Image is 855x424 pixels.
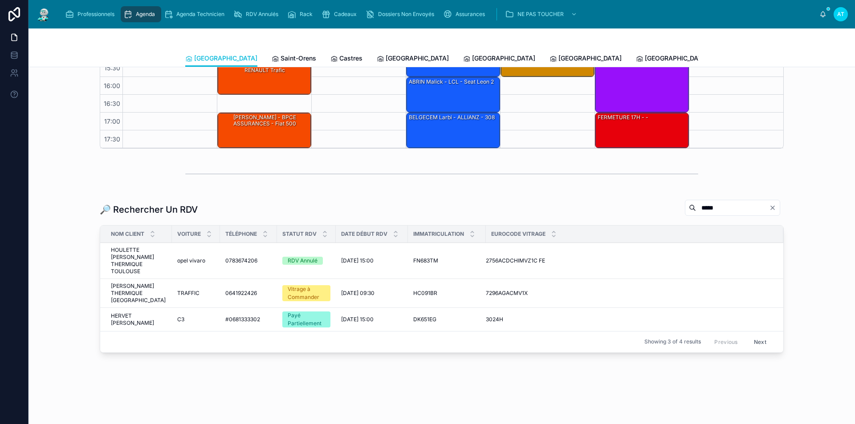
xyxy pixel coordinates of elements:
div: RDV Annulé [288,257,318,265]
a: Dossiers Non Envoyés [363,6,440,22]
div: [PERSON_NAME] - [PERSON_NAME] - MATMUT - FORD FIESTA [595,42,688,112]
span: [GEOGRAPHIC_DATA] [645,54,708,63]
img: App logo [36,7,52,21]
a: 3024H [486,316,773,323]
a: RDV Annulés [231,6,285,22]
span: 0641922426 [225,290,257,297]
a: [DATE] 15:00 [341,257,403,264]
span: Téléphone [225,230,257,238]
span: 16:00 [102,82,122,89]
span: 7296AGACMV1X [486,290,528,297]
a: Payé Partiellement [282,311,330,327]
a: 0783674206 [225,257,272,264]
div: [PERSON_NAME] - BPCE ASSURANCES - fiat 500 [218,113,311,148]
a: [DATE] 09:30 [341,290,403,297]
a: 0641922426 [225,290,272,297]
div: [PERSON_NAME] - ALLIANZ - RENAULT Trafic [219,60,310,75]
span: [DATE] 15:00 [341,257,374,264]
span: TRAFFIC [177,290,199,297]
div: [PERSON_NAME] - ALLIANZ - RENAULT Trafic [218,60,311,94]
span: Assurances [456,11,485,18]
span: 15:30 [102,64,122,72]
a: DK651EG [413,316,480,323]
a: 2756ACDCHIMVZ1C FE [486,257,773,264]
span: [GEOGRAPHIC_DATA] [386,54,449,63]
span: HC091BR [413,290,437,297]
a: Agenda [121,6,161,22]
span: RDV Annulés [246,11,278,18]
a: [GEOGRAPHIC_DATA] [550,50,622,68]
div: BELGECEM Larbi - ALLIANZ - 308 [407,113,500,148]
span: Saint-Orens [281,54,316,63]
h1: 🔎 Rechercher Un RDV [100,203,198,216]
span: Professionnels [77,11,114,18]
span: Showing 3 of 4 results [644,338,701,345]
span: Nom Client [111,230,144,238]
a: 7296AGACMV1X [486,290,773,297]
div: Vitrage à Commander [288,285,325,301]
a: [PERSON_NAME] THERMIQUE [GEOGRAPHIC_DATA] [111,283,167,304]
span: [DATE] 09:30 [341,290,375,297]
a: HC091BR [413,290,480,297]
span: 3024H [486,316,503,323]
span: Castres [339,54,362,63]
span: opel vivaro [177,257,205,264]
div: FERMETURE 17H - - [595,113,688,148]
span: [DATE] 15:00 [341,316,374,323]
a: Rack [285,6,319,22]
span: Immatriculation [413,230,464,238]
span: Statut RDV [282,230,317,238]
a: [GEOGRAPHIC_DATA] [636,50,708,68]
a: Professionnels [62,6,121,22]
a: [GEOGRAPHIC_DATA] [463,50,535,68]
span: Voiture [177,230,201,238]
a: RDV Annulé [282,257,330,265]
button: Clear [769,204,780,211]
a: HOULETTE [PERSON_NAME] THERMIQUE TOULOUSE [111,246,167,275]
a: HERVET [PERSON_NAME] [111,312,167,327]
div: ABRIN Malick - LCL - Seat leon 2 [407,77,500,112]
span: AT [837,11,844,18]
span: Eurocode Vitrage [491,230,546,238]
a: Castres [330,50,362,68]
span: 17:00 [102,117,122,125]
button: Next [748,335,773,349]
a: Saint-Orens [272,50,316,68]
span: #0681333302 [225,316,260,323]
span: NE PAS TOUCHER [517,11,564,18]
a: opel vivaro [177,257,215,264]
span: Rack [300,11,313,18]
span: FN683TM [413,257,438,264]
a: NE PAS TOUCHER [502,6,582,22]
span: DK651EG [413,316,436,323]
div: scrollable content [59,4,819,24]
div: ABRIN Malick - LCL - Seat leon 2 [408,78,495,86]
a: FN683TM [413,257,480,264]
span: 16:30 [102,100,122,107]
a: TRAFFIC [177,290,215,297]
div: FERMETURE 17H - - [597,113,649,121]
span: [GEOGRAPHIC_DATA] [194,54,257,63]
div: [PERSON_NAME] - BPCE ASSURANCES - fiat 500 [219,113,310,128]
a: Assurances [440,6,491,22]
span: [GEOGRAPHIC_DATA] [558,54,622,63]
span: [GEOGRAPHIC_DATA] [472,54,535,63]
a: [GEOGRAPHIC_DATA] [185,50,257,67]
a: [GEOGRAPHIC_DATA] [377,50,449,68]
a: Vitrage à Commander [282,285,330,301]
a: Agenda Technicien [161,6,231,22]
span: 2756ACDCHIMVZ1C FE [486,257,545,264]
span: Agenda [136,11,155,18]
div: Payé Partiellement [288,311,325,327]
span: Date Début RDV [341,230,387,238]
span: Dossiers Non Envoyés [378,11,434,18]
span: 0783674206 [225,257,257,264]
span: Cadeaux [334,11,357,18]
a: Cadeaux [319,6,363,22]
span: 17:30 [102,135,122,143]
a: C3 [177,316,215,323]
span: C3 [177,316,184,323]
